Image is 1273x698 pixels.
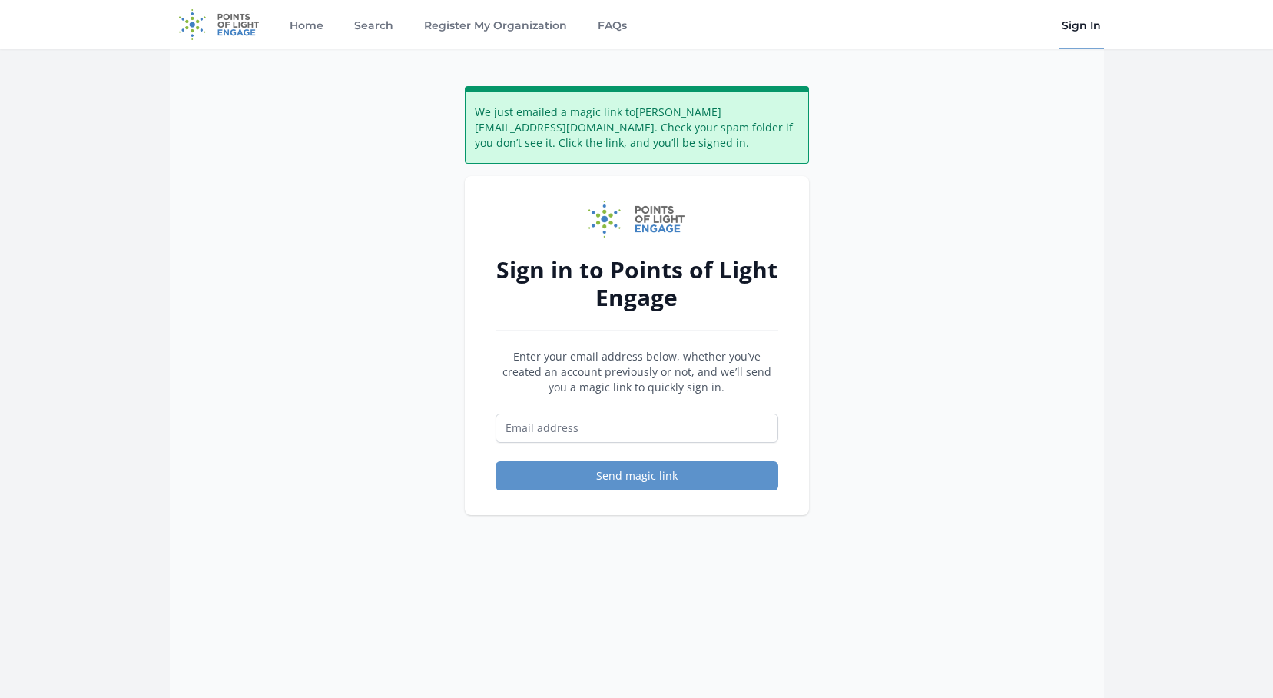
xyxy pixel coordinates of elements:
p: Enter your email address below, whether you’ve created an account previously or not, and we’ll se... [496,349,778,395]
h2: Sign in to Points of Light Engage [496,256,778,311]
div: We just emailed a magic link to [PERSON_NAME][EMAIL_ADDRESS][DOMAIN_NAME] . Check your spam folde... [465,86,809,164]
input: Email address [496,414,778,443]
button: Send magic link [496,461,778,490]
img: Points of Light Engage logo [588,201,685,238]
